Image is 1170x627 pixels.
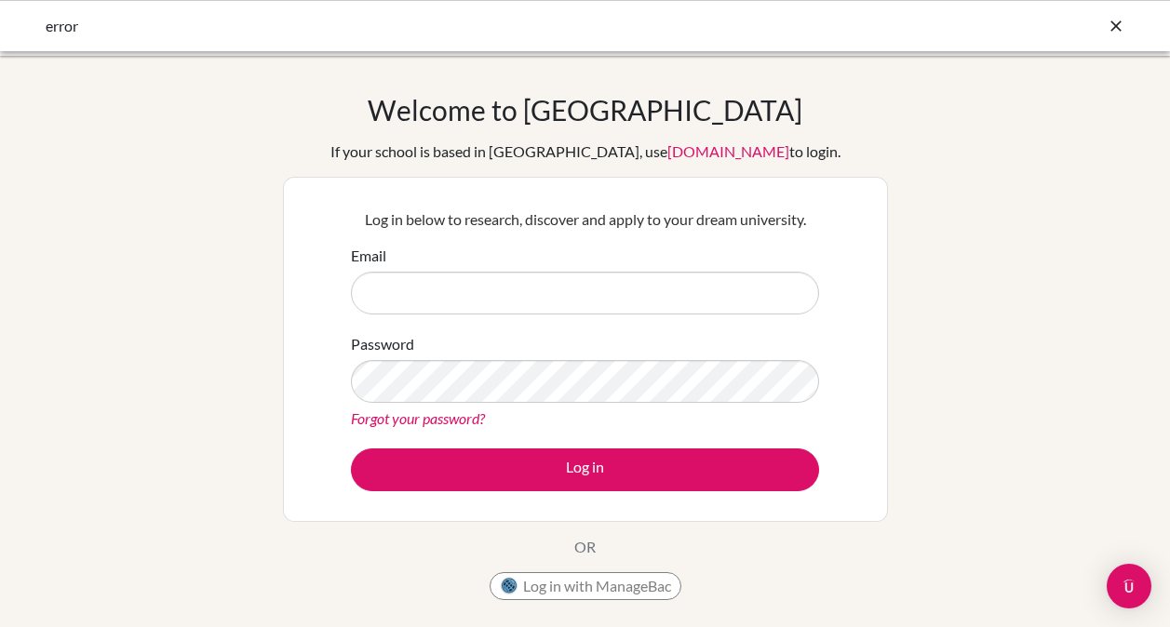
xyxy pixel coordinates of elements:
[667,142,789,160] a: [DOMAIN_NAME]
[490,572,681,600] button: Log in with ManageBac
[574,536,596,558] p: OR
[351,409,485,427] a: Forgot your password?
[351,333,414,355] label: Password
[46,15,846,37] div: error
[368,93,802,127] h1: Welcome to [GEOGRAPHIC_DATA]
[351,245,386,267] label: Email
[330,140,841,163] div: If your school is based in [GEOGRAPHIC_DATA], use to login.
[351,448,819,491] button: Log in
[351,208,819,231] p: Log in below to research, discover and apply to your dream university.
[1107,564,1151,608] div: Open Intercom Messenger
